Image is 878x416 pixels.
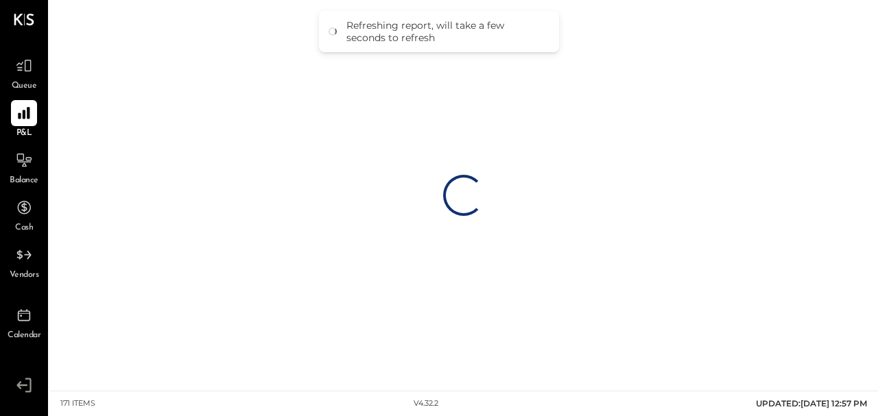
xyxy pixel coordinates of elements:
a: Balance [1,147,47,187]
a: Calendar [1,302,47,342]
a: Vendors [1,242,47,282]
a: Cash [1,195,47,234]
span: Cash [15,222,33,234]
div: v 4.32.2 [414,398,438,409]
div: 171 items [60,398,95,409]
a: Queue [1,53,47,93]
div: Refreshing report, will take a few seconds to refresh [346,19,545,44]
a: P&L [1,100,47,140]
span: Calendar [8,330,40,342]
span: Queue [12,80,37,93]
span: Balance [10,175,38,187]
span: UPDATED: [DATE] 12:57 PM [756,398,867,408]
span: Vendors [10,269,39,282]
span: P&L [16,127,32,140]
